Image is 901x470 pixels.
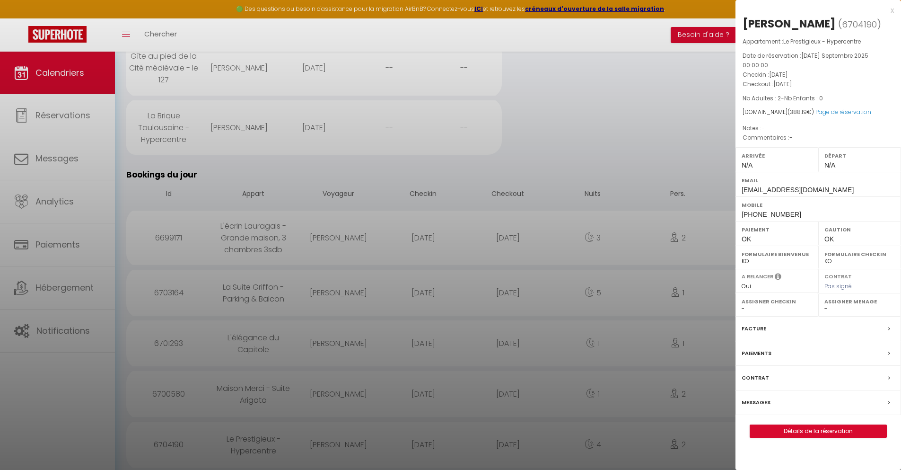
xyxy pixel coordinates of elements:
p: Checkin : [743,70,894,80]
span: N/A [824,161,835,169]
span: ( ) [838,18,881,31]
p: Checkout : [743,80,894,89]
label: Email [742,176,895,185]
label: Assigner Checkin [742,297,812,306]
p: Appartement : [743,37,894,46]
div: x [735,5,894,16]
span: [DATE] Septembre 2025 00:00:00 [743,52,868,69]
label: Contrat [824,273,852,279]
span: Pas signé [824,282,852,290]
a: Page de réservation [815,108,871,116]
span: OK [742,235,751,243]
label: Mobile [742,200,895,210]
label: Départ [824,151,895,160]
span: OK [824,235,834,243]
p: Date de réservation : [743,51,894,70]
label: Formulaire Bienvenue [742,249,812,259]
div: [PERSON_NAME] [743,16,836,31]
span: ( €) [787,108,814,116]
span: 388.19 [790,108,807,116]
span: Le Prestigieux - Hypercentre [783,37,861,45]
p: Notes : [743,124,894,133]
p: - [743,94,894,103]
label: Paiements [742,348,771,358]
span: - [761,124,765,132]
label: Formulaire Checkin [824,249,895,259]
label: Assigner Menage [824,297,895,306]
button: Détails de la réservation [750,425,887,438]
label: Messages [742,398,770,408]
span: [DATE] [769,71,788,79]
label: Facture [742,324,766,334]
button: Ouvrir le widget de chat LiveChat [8,4,36,32]
span: [PHONE_NUMBER] [742,211,801,218]
span: [DATE] [773,80,792,88]
i: Sélectionner OUI si vous souhaiter envoyer les séquences de messages post-checkout [775,273,781,283]
span: N/A [742,161,752,169]
div: [DOMAIN_NAME] [743,108,894,117]
span: Nb Adultes : 2 [743,94,781,102]
span: - [789,133,793,142]
label: Paiement [742,225,812,234]
p: Commentaires : [743,133,894,142]
span: Nb Enfants : 0 [784,94,823,102]
span: [EMAIL_ADDRESS][DOMAIN_NAME] [742,186,854,194]
label: Arrivée [742,151,812,160]
a: Détails de la réservation [750,425,886,437]
label: Contrat [742,373,769,383]
label: A relancer [742,273,773,281]
label: Caution [824,225,895,234]
span: 6704190 [842,18,877,30]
